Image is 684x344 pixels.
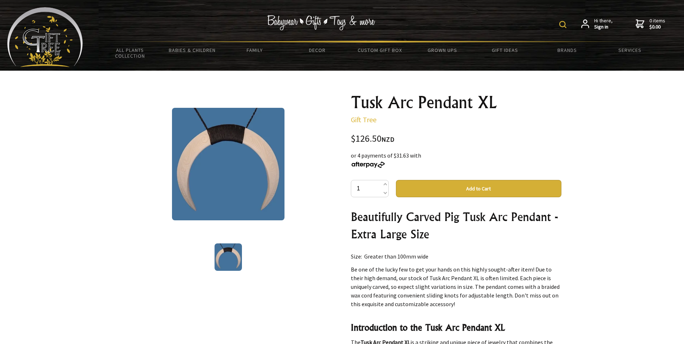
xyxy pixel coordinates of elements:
strong: Sign in [594,24,613,30]
a: Babies & Children [161,43,224,58]
a: Custom Gift Box [349,43,411,58]
a: Services [599,43,661,58]
img: product search [559,21,566,28]
img: Babyware - Gifts - Toys and more... [7,7,83,67]
a: Brands [536,43,599,58]
h2: Beautifully Carved Pig Tusk Arc Pendant - Extra Large Size [351,208,561,243]
button: Add to Cart [396,180,561,197]
img: Tusk Arc Pendant XL [172,108,284,220]
a: Decor [286,43,348,58]
a: Gift Tree [351,115,376,124]
strong: Introduction to the Tusk Arc Pendant XL [351,322,505,333]
p: Be one of the lucky few to get your hands on this highly sought-after item! Due to their high dem... [351,265,561,308]
div: or 4 payments of $31.63 with [351,151,561,168]
span: 0 items [649,17,665,30]
img: Afterpay [351,162,385,168]
a: Family [224,43,286,58]
img: Tusk Arc Pendant XL [215,243,242,271]
span: NZD [381,135,394,144]
a: 0 items$0.00 [636,18,665,30]
img: Babywear - Gifts - Toys & more [267,15,375,30]
a: Hi there,Sign in [581,18,613,30]
a: Gift Ideas [473,43,536,58]
span: Hi there, [594,18,613,30]
a: Grown Ups [411,43,473,58]
strong: $0.00 [649,24,665,30]
h1: Tusk Arc Pendant XL [351,94,561,111]
div: $126.50 [351,134,561,144]
a: All Plants Collection [99,43,161,63]
p: Size: Greater than 100mm wide [351,252,561,261]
